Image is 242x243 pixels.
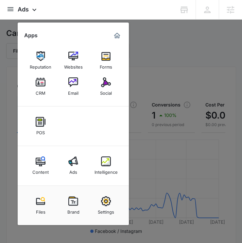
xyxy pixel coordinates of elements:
[61,74,86,99] a: Email
[61,48,86,73] a: Websites
[7,5,14,13] button: open subnavigation menu
[61,193,86,218] a: Brand
[18,6,29,13] span: Ads
[28,193,53,218] a: Files
[61,153,86,178] a: Ads
[100,61,112,70] div: Forms
[112,30,122,41] a: Marketing 360® Dashboard
[28,114,53,138] a: POS
[28,48,53,73] a: Reputation
[36,206,45,215] div: Files
[32,166,49,175] div: Content
[65,38,70,43] img: tab_keywords_by_traffic_grey.svg
[36,87,45,96] div: CRM
[72,39,110,43] div: Keywords by Traffic
[69,166,77,175] div: Ads
[25,39,59,43] div: Domain Overview
[30,61,51,70] div: Reputation
[64,61,83,70] div: Websites
[68,87,78,96] div: Email
[24,32,38,39] h2: Apps
[18,10,32,16] div: v 4.0.24
[98,206,114,215] div: Settings
[67,206,79,215] div: Brand
[36,127,45,135] div: POS
[95,166,118,175] div: Intelligence
[18,38,23,43] img: tab_domain_overview_orange.svg
[94,153,118,178] a: Intelligence
[17,17,72,22] div: Domain: [DOMAIN_NAME]
[10,10,16,16] img: logo_orange.svg
[10,17,16,22] img: website_grey.svg
[28,153,53,178] a: Content
[94,193,118,218] a: Settings
[94,48,118,73] a: Forms
[28,74,53,99] a: CRM
[94,74,118,99] a: Social
[100,87,112,96] div: Social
